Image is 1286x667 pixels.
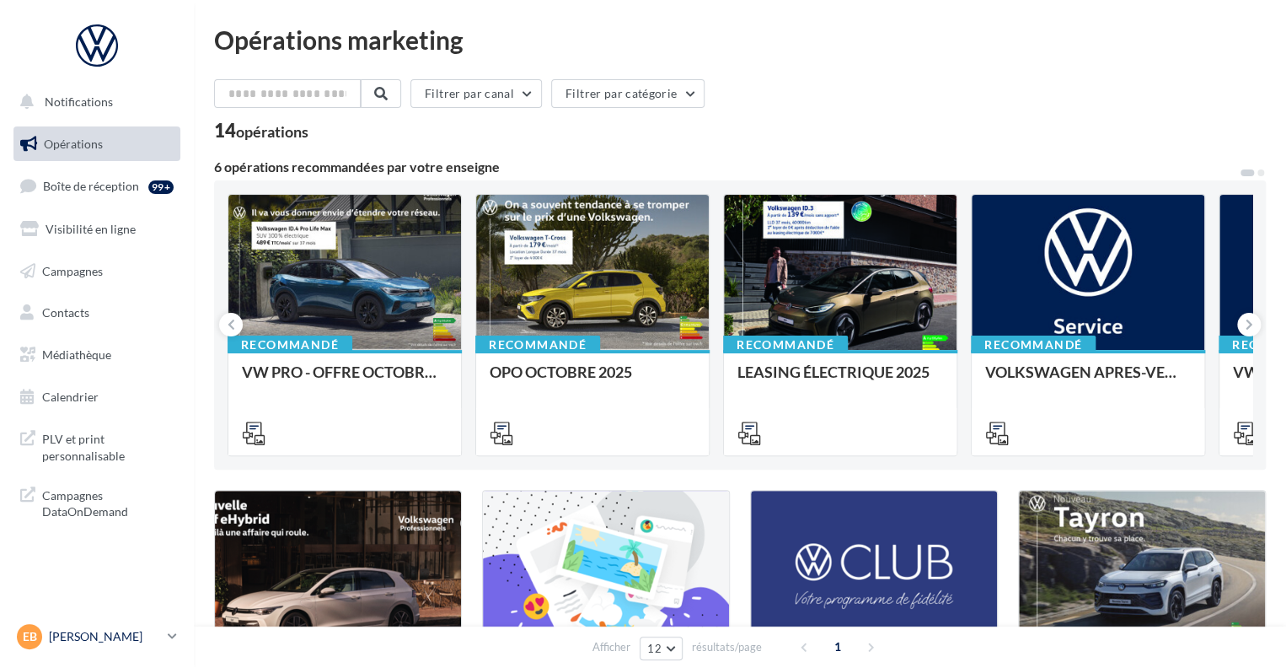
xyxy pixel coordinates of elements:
a: Opérations [10,126,184,162]
span: Contacts [42,305,89,320]
span: Visibilité en ligne [46,222,136,236]
button: Notifications [10,84,177,120]
div: 14 [214,121,308,140]
span: Médiathèque [42,347,111,362]
a: Calendrier [10,379,184,415]
div: Recommandé [723,336,848,354]
span: Opérations [44,137,103,151]
span: EB [23,628,37,645]
button: Filtrer par catégorie [551,79,705,108]
div: Recommandé [228,336,352,354]
a: Visibilité en ligne [10,212,184,247]
div: 6 opérations recommandées par votre enseigne [214,160,1239,174]
div: OPO OCTOBRE 2025 [490,363,695,397]
div: Opérations marketing [214,27,1266,52]
button: Filtrer par canal [410,79,542,108]
span: Afficher [592,639,630,655]
div: LEASING ÉLECTRIQUE 2025 [737,363,943,397]
div: Recommandé [971,336,1096,354]
span: 1 [824,633,851,660]
a: Boîte de réception99+ [10,168,184,204]
a: Campagnes [10,254,184,289]
a: EB [PERSON_NAME] [13,621,180,653]
span: Notifications [45,94,113,109]
div: opérations [236,124,308,139]
span: Boîte de réception [43,179,139,193]
span: PLV et print personnalisable [42,428,174,464]
div: VOLKSWAGEN APRES-VENTE [985,363,1191,397]
a: Campagnes DataOnDemand [10,477,184,527]
span: 12 [647,642,662,655]
a: PLV et print personnalisable [10,421,184,471]
p: [PERSON_NAME] [49,628,161,645]
span: Campagnes [42,263,103,277]
div: VW PRO - OFFRE OCTOBRE 25 [242,363,447,397]
span: résultats/page [692,639,762,655]
a: Médiathèque [10,337,184,373]
a: Contacts [10,295,184,331]
span: Calendrier [42,390,99,404]
button: 12 [640,637,683,660]
div: 99+ [148,180,174,194]
span: Campagnes DataOnDemand [42,484,174,520]
div: Recommandé [475,336,600,354]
